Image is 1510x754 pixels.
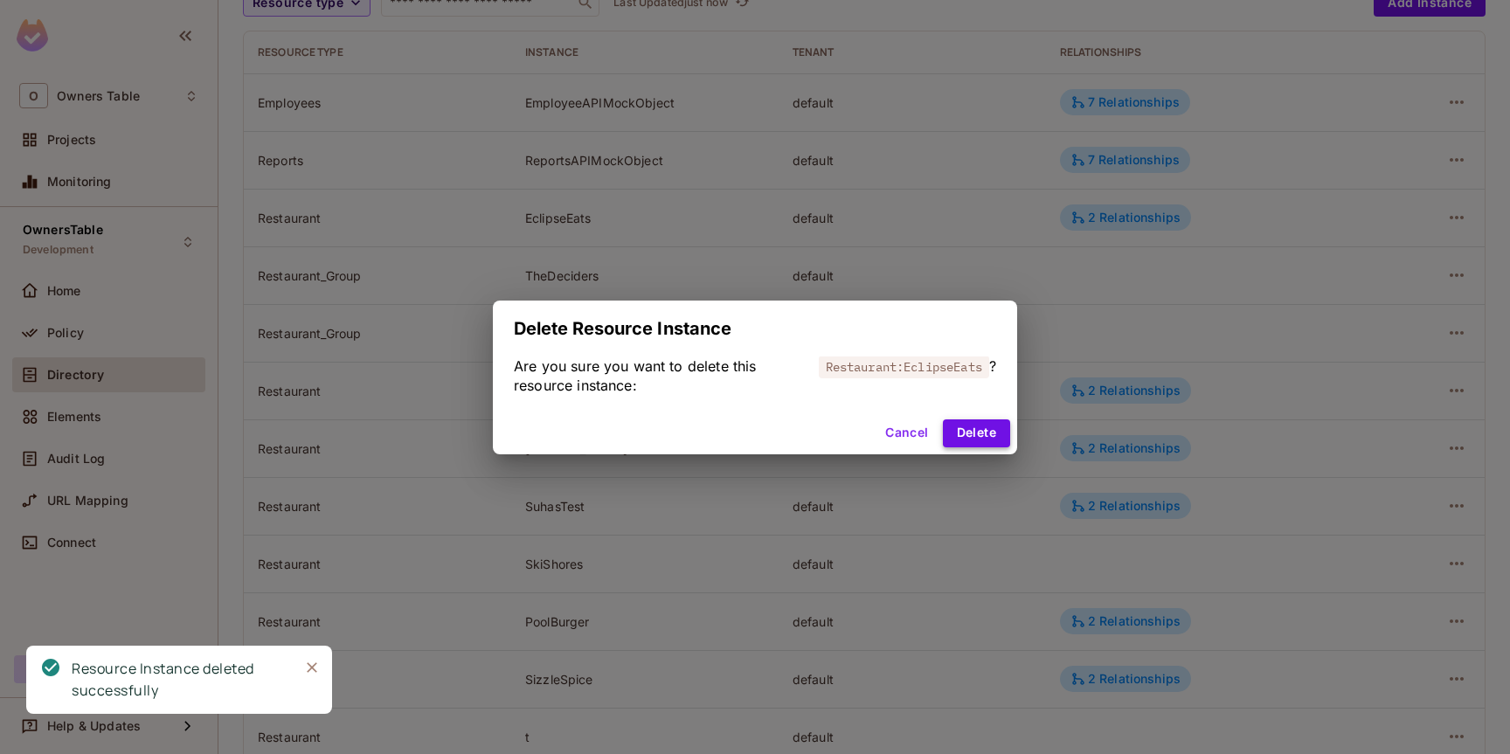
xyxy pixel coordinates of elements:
button: Close [299,654,325,681]
h2: Delete Resource Instance [493,301,1017,356]
button: Delete [943,419,1010,447]
div: Resource Instance deleted successfully [72,658,285,702]
div: Are you sure you want to delete this resource instance: ? [514,356,996,395]
span: Restaurant:EclipseEats [819,356,989,378]
button: Cancel [878,419,935,447]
